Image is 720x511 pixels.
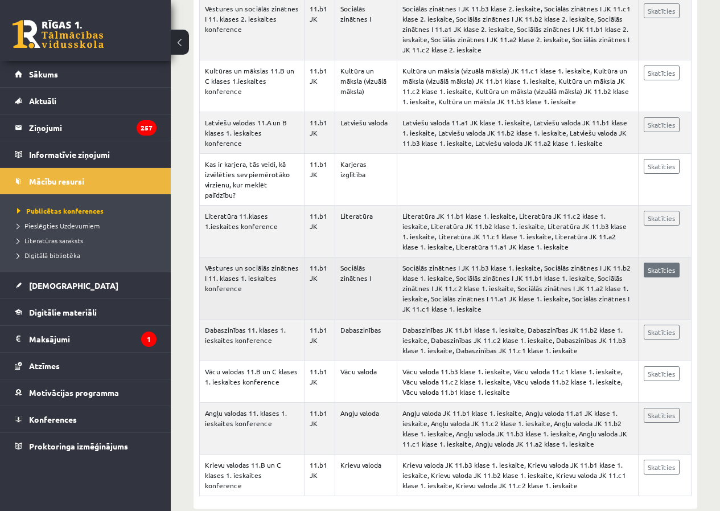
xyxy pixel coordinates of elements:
[15,326,157,352] a: Maksājumi1
[644,117,680,132] a: Skatīties
[397,320,639,361] td: Dabaszinības JK 11.b1 klase 1. ieskaite, Dabaszinības JK 11.b2 klase 1. ieskaite, Dabaszinības JK...
[29,414,77,424] span: Konferences
[15,299,157,325] a: Digitālie materiāli
[397,455,639,496] td: Krievu valoda JK 11.b3 klase 1. ieskaite, Krievu valoda JK 11.b1 klase 1. ieskaite, Krievu valoda...
[15,141,157,167] a: Informatīvie ziņojumi
[644,159,680,174] a: Skatīties
[397,60,639,112] td: Kultūra un māksla (vizuālā māksla) JK 11.c1 klase 1. ieskaite, Kultūra un māksla (vizuālā māksla)...
[200,361,305,403] td: Vācu valodas 11.B un C klases 1. ieskaites konference
[29,176,84,186] span: Mācību resursi
[305,403,335,455] td: 11.b1 JK
[200,112,305,154] td: Latviešu valodas 11.A un B klases 1. ieskaites konference
[397,403,639,455] td: Angļu valoda JK 11.b1 klase 1. ieskaite, Angļu valoda 11.a1 JK klase 1. ieskaite, Angļu valoda JK...
[29,387,119,398] span: Motivācijas programma
[305,112,335,154] td: 11.b1 JK
[15,168,157,194] a: Mācību resursi
[644,263,680,277] a: Skatīties
[397,112,639,154] td: Latviešu valoda 11.a1 JK klase 1. ieskaite, Latviešu valoda JK 11.b1 klase 1. ieskaite, Latviešu ...
[397,257,639,320] td: Sociālās zinātnes I JK 11.b3 klase 1. ieskaite, Sociālās zinātnes I JK 11.b2 klase 1. ieskaite, S...
[397,206,639,257] td: Literatūra JK 11.b1 klase 1. ieskaite, Literatūra JK 11.c2 klase 1. ieskaite, Literatūra JK 11.b2...
[15,433,157,459] a: Proktoringa izmēģinājums
[200,206,305,257] td: Literatūra 11.klases 1.ieskaites konference
[644,366,680,381] a: Skatīties
[29,96,56,106] span: Aktuāli
[200,403,305,455] td: Angļu valodas 11. klases 1. ieskaites konference
[15,406,157,432] a: Konferences
[644,325,680,340] a: Skatīties
[29,326,157,352] legend: Maksājumi
[305,361,335,403] td: 11.b1 JK
[335,320,397,361] td: Dabaszinības
[397,361,639,403] td: Vācu valoda 11.b3 klase 1. ieskaite, Vācu valoda 11.c1 klase 1. ieskaite, Vācu valoda 11.c2 klase...
[305,60,335,112] td: 11.b1 JK
[13,20,104,48] a: Rīgas 1. Tālmācības vidusskola
[141,332,157,347] i: 1
[335,455,397,496] td: Krievu valoda
[200,320,305,361] td: Dabaszinības 11. klases 1. ieskaites konference
[17,251,80,260] span: Digitālā bibliotēka
[200,154,305,206] td: Kas ir karjera, tās veidi, kā izvēlēties sev piemērotāko virzienu, kur meklēt palīdzību?
[17,206,159,216] a: Publicētas konferences
[137,120,157,136] i: 257
[644,460,680,475] a: Skatīties
[15,61,157,87] a: Sākums
[335,60,397,112] td: Kultūra un māksla (vizuālā māksla)
[15,272,157,299] a: [DEMOGRAPHIC_DATA]
[29,115,157,141] legend: Ziņojumi
[29,141,157,167] legend: Informatīvie ziņojumi
[17,235,159,246] a: Literatūras saraksts
[335,361,397,403] td: Vācu valoda
[15,353,157,379] a: Atzīmes
[15,115,157,141] a: Ziņojumi257
[200,455,305,496] td: Krievu valodas 11.B un C klases 1. ieskaites konference
[335,112,397,154] td: Latviešu valoda
[335,206,397,257] td: Literatūra
[29,441,128,451] span: Proktoringa izmēģinājums
[29,280,118,291] span: [DEMOGRAPHIC_DATA]
[305,320,335,361] td: 11.b1 JK
[17,220,159,231] a: Pieslēgties Uzdevumiem
[644,3,680,18] a: Skatīties
[305,154,335,206] td: 11.b1 JK
[17,221,100,230] span: Pieslēgties Uzdevumiem
[200,257,305,320] td: Vēstures un sociālās zinātnes I 11. klases 1. ieskaites konference
[15,379,157,406] a: Motivācijas programma
[17,250,159,260] a: Digitālā bibliotēka
[17,206,104,215] span: Publicētas konferences
[17,236,83,245] span: Literatūras saraksts
[305,206,335,257] td: 11.b1 JK
[644,211,680,226] a: Skatīties
[305,257,335,320] td: 11.b1 JK
[305,455,335,496] td: 11.b1 JK
[644,408,680,423] a: Skatīties
[29,307,97,317] span: Digitālie materiāli
[335,154,397,206] td: Karjeras izglītība
[335,403,397,455] td: Angļu valoda
[15,88,157,114] a: Aktuāli
[29,69,58,79] span: Sākums
[29,361,60,371] span: Atzīmes
[335,257,397,320] td: Sociālās zinātnes I
[644,66,680,80] a: Skatīties
[200,60,305,112] td: Kultūras un mākslas 11.B un C klases 1.ieskaites konference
